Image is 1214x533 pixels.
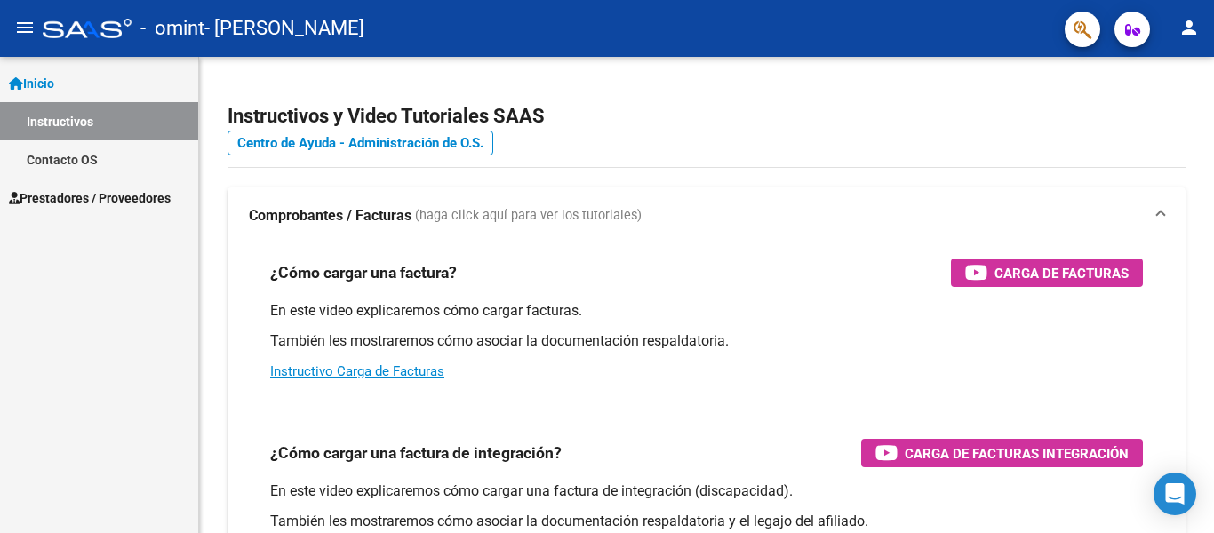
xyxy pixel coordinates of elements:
[140,9,204,48] span: - omint
[905,442,1129,465] span: Carga de Facturas Integración
[270,363,444,379] a: Instructivo Carga de Facturas
[270,441,562,465] h3: ¿Cómo cargar una factura de integración?
[951,259,1143,287] button: Carga de Facturas
[861,439,1143,467] button: Carga de Facturas Integración
[228,131,493,155] a: Centro de Ayuda - Administración de O.S.
[1178,17,1200,38] mat-icon: person
[270,481,1143,501] p: En este video explicaremos cómo cargar una factura de integración (discapacidad).
[270,512,1143,531] p: También les mostraremos cómo asociar la documentación respaldatoria y el legajo del afiliado.
[270,301,1143,321] p: En este video explicaremos cómo cargar facturas.
[270,260,457,285] h3: ¿Cómo cargar una factura?
[270,331,1143,351] p: También les mostraremos cómo asociar la documentación respaldatoria.
[9,74,54,93] span: Inicio
[994,262,1129,284] span: Carga de Facturas
[204,9,364,48] span: - [PERSON_NAME]
[228,187,1186,244] mat-expansion-panel-header: Comprobantes / Facturas (haga click aquí para ver los tutoriales)
[9,188,171,208] span: Prestadores / Proveedores
[249,206,411,226] strong: Comprobantes / Facturas
[1154,473,1196,515] div: Open Intercom Messenger
[415,206,642,226] span: (haga click aquí para ver los tutoriales)
[228,99,1186,133] h2: Instructivos y Video Tutoriales SAAS
[14,17,36,38] mat-icon: menu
